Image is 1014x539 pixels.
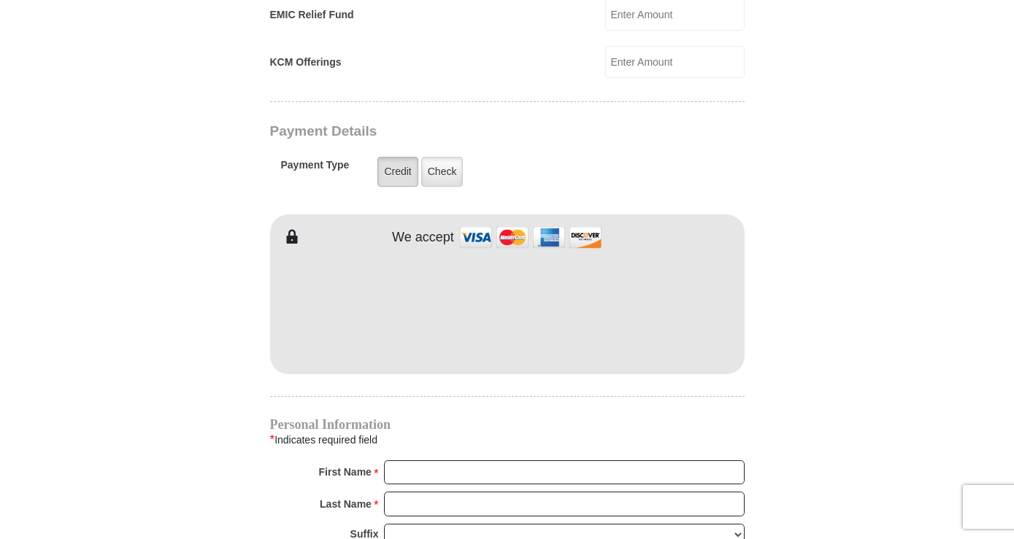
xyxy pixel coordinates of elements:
[458,222,604,253] img: credit cards accepted
[270,55,342,70] label: KCM Offerings
[281,159,350,179] h5: Payment Type
[270,123,642,140] h3: Payment Details
[270,419,745,430] h4: Personal Information
[320,494,372,514] strong: Last Name
[270,430,745,449] div: Indicates required field
[392,230,454,246] h4: We accept
[377,157,418,187] label: Credit
[605,46,745,78] input: Enter Amount
[319,462,372,482] strong: First Name
[270,7,354,23] label: EMIC Relief Fund
[421,157,464,187] label: Check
